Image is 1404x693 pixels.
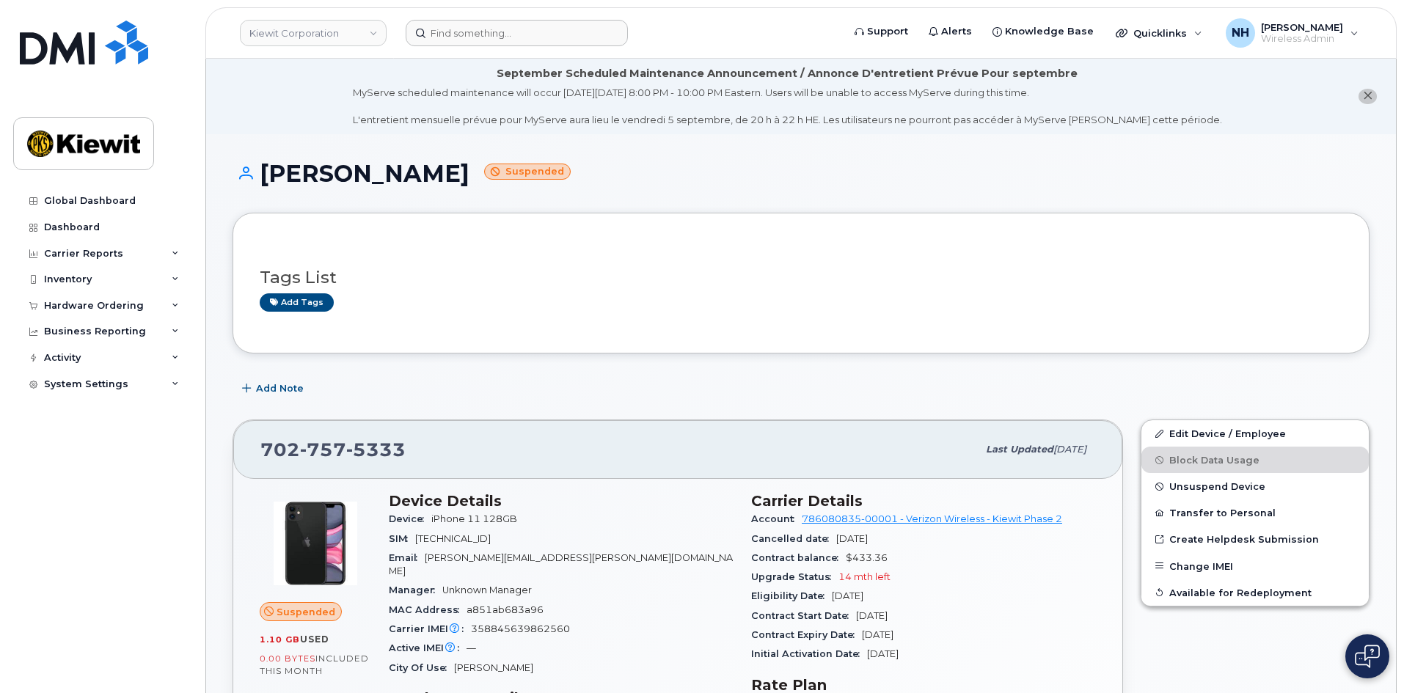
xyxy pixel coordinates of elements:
[389,552,425,563] span: Email
[415,533,491,544] span: [TECHNICAL_ID]
[442,584,532,595] span: Unknown Manager
[802,513,1062,524] a: 786080835-00001 - Verizon Wireless - Kiewit Phase 2
[1141,473,1369,499] button: Unsuspend Device
[751,533,836,544] span: Cancelled date
[389,662,454,673] span: City Of Use
[1355,645,1380,668] img: Open chat
[1141,553,1369,579] button: Change IMEI
[300,634,329,645] span: used
[838,571,891,582] span: 14 mth left
[467,604,544,615] span: a851ab683a96
[846,552,888,563] span: $433.36
[1141,499,1369,526] button: Transfer to Personal
[389,584,442,595] span: Manager
[260,634,300,645] span: 1.10 GB
[1169,481,1265,492] span: Unsuspend Device
[497,66,1078,81] div: September Scheduled Maintenance Announcement / Annonce D'entretient Prévue Pour septembre
[260,653,315,664] span: 0.00 Bytes
[1141,420,1369,447] a: Edit Device / Employee
[389,492,734,510] h3: Device Details
[389,642,467,653] span: Active IMEI
[751,571,838,582] span: Upgrade Status
[431,513,517,524] span: iPhone 11 128GB
[751,590,832,601] span: Eligibility Date
[484,164,571,180] small: Suspended
[233,375,316,402] button: Add Note
[751,513,802,524] span: Account
[389,604,467,615] span: MAC Address
[353,86,1222,127] div: MyServe scheduled maintenance will occur [DATE][DATE] 8:00 PM - 10:00 PM Eastern. Users will be u...
[751,492,1096,510] h3: Carrier Details
[389,552,733,576] span: [PERSON_NAME][EMAIL_ADDRESS][PERSON_NAME][DOMAIN_NAME]
[260,293,334,312] a: Add tags
[233,161,1370,186] h1: [PERSON_NAME]
[856,610,888,621] span: [DATE]
[862,629,893,640] span: [DATE]
[467,642,476,653] span: —
[454,662,533,673] span: [PERSON_NAME]
[256,381,304,395] span: Add Note
[867,648,899,659] span: [DATE]
[389,623,471,634] span: Carrier IMEI
[1359,89,1377,104] button: close notification
[986,444,1053,455] span: Last updated
[1141,526,1369,552] a: Create Helpdesk Submission
[1141,579,1369,606] button: Available for Redeployment
[389,513,431,524] span: Device
[751,629,862,640] span: Contract Expiry Date
[389,533,415,544] span: SIM
[751,648,867,659] span: Initial Activation Date
[471,623,570,634] span: 358845639862560
[832,590,863,601] span: [DATE]
[271,499,359,587] img: iPhone_11.jpg
[1053,444,1086,455] span: [DATE]
[277,605,335,619] span: Suspended
[1141,447,1369,473] button: Block Data Usage
[836,533,868,544] span: [DATE]
[260,439,406,461] span: 702
[1169,587,1312,598] span: Available for Redeployment
[346,439,406,461] span: 5333
[751,552,846,563] span: Contract balance
[260,268,1342,287] h3: Tags List
[751,610,856,621] span: Contract Start Date
[300,439,346,461] span: 757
